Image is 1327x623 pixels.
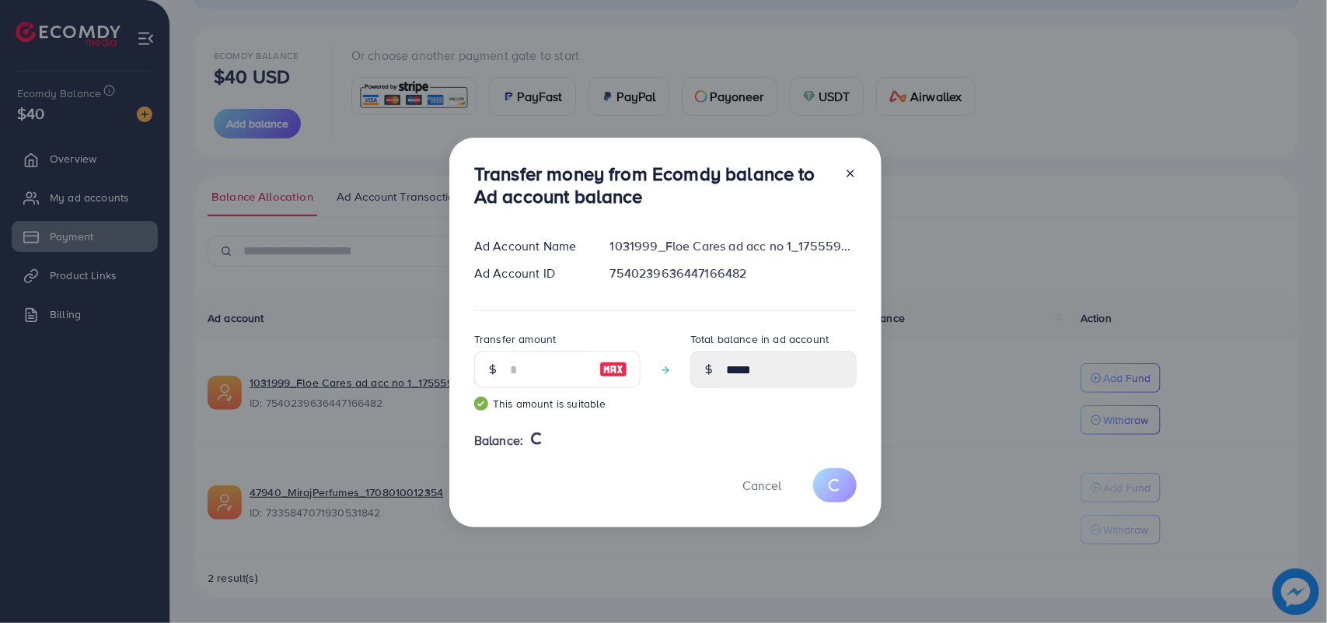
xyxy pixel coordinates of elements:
[474,432,523,450] span: Balance:
[723,468,801,502] button: Cancel
[462,237,598,255] div: Ad Account Name
[474,397,488,411] img: guide
[598,237,869,255] div: 1031999_Floe Cares ad acc no 1_1755598915786
[462,264,598,282] div: Ad Account ID
[474,331,556,347] label: Transfer amount
[598,264,869,282] div: 7540239636447166482
[474,396,641,411] small: This amount is suitable
[742,477,781,494] span: Cancel
[690,331,829,347] label: Total balance in ad account
[599,360,627,379] img: image
[474,163,832,208] h3: Transfer money from Ecomdy balance to Ad account balance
